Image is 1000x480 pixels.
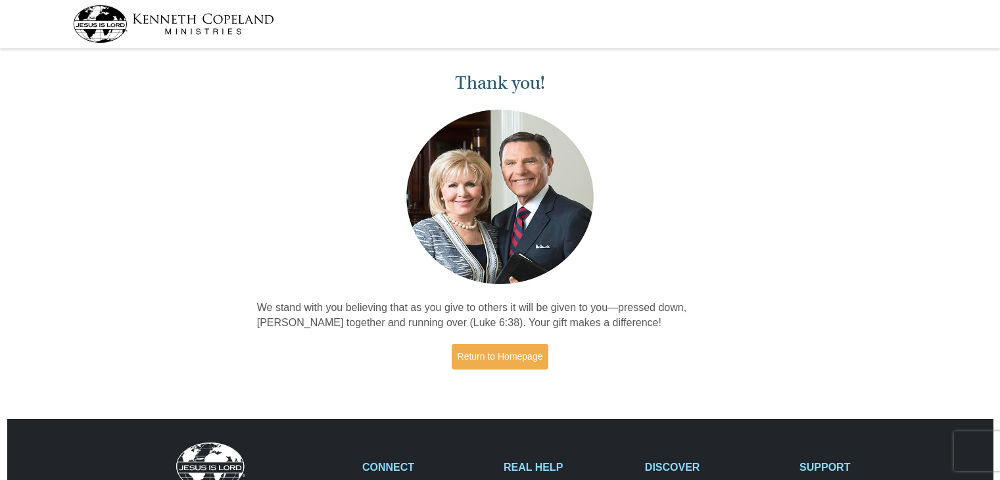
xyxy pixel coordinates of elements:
h2: CONNECT [362,461,490,473]
h2: DISCOVER [645,461,786,473]
a: Return to Homepage [452,344,549,370]
h1: Thank you! [257,72,744,94]
h2: REAL HELP [504,461,631,473]
img: Kenneth and Gloria [403,107,597,287]
h2: SUPPORT [799,461,927,473]
img: kcm-header-logo.svg [73,5,274,43]
p: We stand with you believing that as you give to others it will be given to you—pressed down, [PER... [257,300,744,331]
